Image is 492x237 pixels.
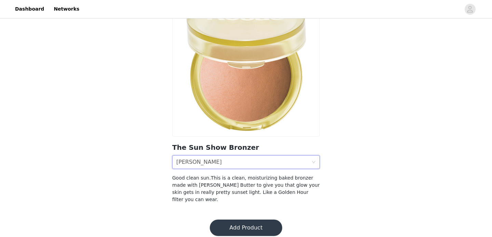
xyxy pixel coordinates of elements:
[11,1,48,17] a: Dashboard
[312,160,316,165] i: icon: down
[172,142,320,153] h2: The Sun Show Bronzer
[50,1,83,17] a: Networks
[172,174,320,203] h4: Good clean sun.This is a clean, moisturizing baked bronzer made with [PERSON_NAME] Butter to give...
[467,4,473,15] div: avatar
[176,156,222,169] div: [PERSON_NAME]
[210,220,282,236] button: Add Product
